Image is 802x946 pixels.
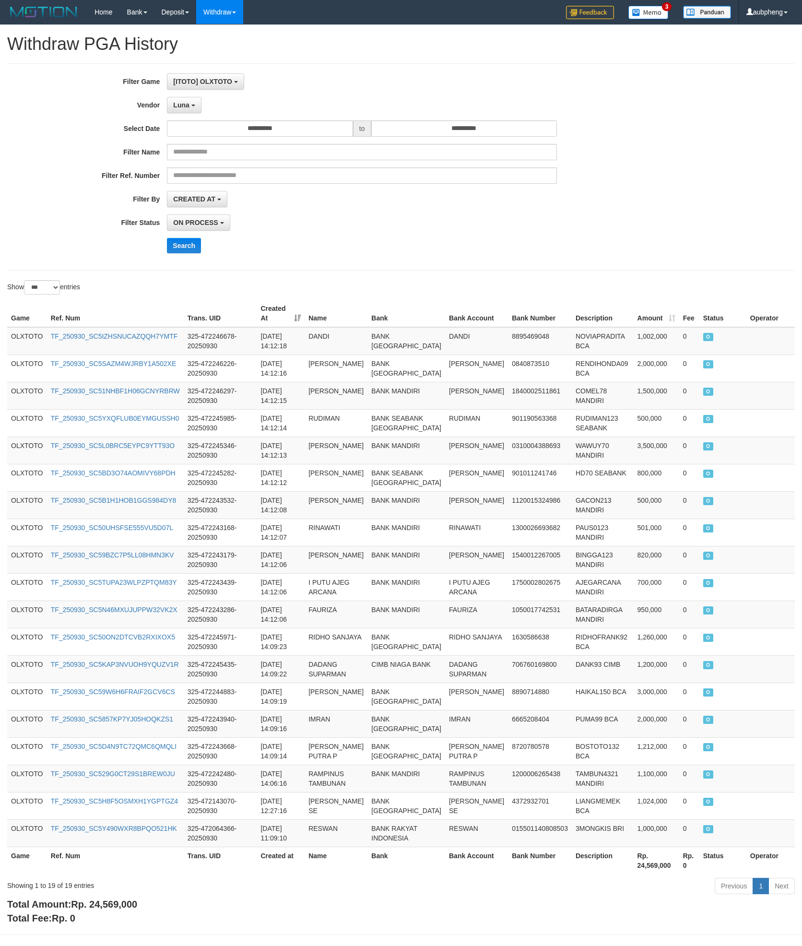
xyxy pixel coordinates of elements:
td: DANDI [445,327,508,355]
span: ON PROCESS [703,388,713,396]
button: CREATED AT [167,191,227,207]
td: [DATE] 14:12:12 [257,464,305,491]
td: OLXTOTO [7,737,47,765]
td: DADANG SUPARMAN [305,655,367,683]
td: 2,000,000 [634,355,679,382]
td: 8720780578 [508,737,572,765]
td: 325-472243286-20250930 [184,601,257,628]
td: 6665208404 [508,710,572,737]
span: ON PROCESS [703,497,713,505]
a: TF_250930_SC5YXQFLUB0EYMGUSSH0 [51,414,179,422]
td: [PERSON_NAME] [305,464,367,491]
td: [PERSON_NAME] [445,464,508,491]
td: [PERSON_NAME] [305,355,367,382]
td: 1050017742531 [508,601,572,628]
span: Luna [173,101,189,109]
th: Bank Account [445,300,508,327]
td: 1,500,000 [634,382,679,409]
a: TF_250930_SC5BD3O74AOMIVY68PDH [51,469,176,477]
td: 0 [679,573,699,601]
th: Created At: activate to sort column ascending [257,300,305,327]
span: Rp. 0 [52,913,75,923]
button: Search [167,238,201,253]
td: 3MONGKIS BRI [572,819,634,847]
th: Description [572,847,634,874]
th: Trans. UID [184,847,257,874]
th: Description [572,300,634,327]
td: [DATE] 14:12:18 [257,327,305,355]
th: Amount: activate to sort column ascending [634,300,679,327]
td: 325-472245985-20250930 [184,409,257,437]
td: OLXTOTO [7,546,47,573]
td: 1,260,000 [634,628,679,655]
span: ON PROCESS [703,470,713,478]
th: Ref. Num [47,847,184,874]
td: OLXTOTO [7,437,47,464]
th: Ref. Num [47,300,184,327]
span: ON PROCESS [703,634,713,642]
td: 325-472064366-20250930 [184,819,257,847]
td: 1,002,000 [634,327,679,355]
span: CREATED AT [173,195,215,203]
td: 1,000,000 [634,819,679,847]
span: ON PROCESS [703,825,713,833]
td: CIMB NIAGA BANK [367,655,445,683]
td: GACON213 MANDIRI [572,491,634,519]
td: OLXTOTO [7,573,47,601]
td: RAMPINUS TAMBUNAN [305,765,367,792]
td: [PERSON_NAME] [445,437,508,464]
b: Total Fee: [7,913,75,923]
th: Operator [746,300,795,327]
td: 325-472143070-20250930 [184,792,257,819]
td: WAWUY70 MANDIRI [572,437,634,464]
td: RUDIMAN [445,409,508,437]
td: 1300026693682 [508,519,572,546]
th: Rp. 0 [679,847,699,874]
th: Bank Account [445,847,508,874]
td: OLXTOTO [7,519,47,546]
td: 325-472246226-20250930 [184,355,257,382]
td: 706760169800 [508,655,572,683]
th: Created at [257,847,305,874]
td: BANK SEABANK [GEOGRAPHIC_DATA] [367,409,445,437]
td: 4372932701 [508,792,572,819]
td: 0 [679,628,699,655]
td: [PERSON_NAME] [445,382,508,409]
a: TF_250930_SC5IZHSNUCAZQQH7YMTF [51,332,178,340]
td: [PERSON_NAME] [305,546,367,573]
td: 700,000 [634,573,679,601]
td: 0 [679,655,699,683]
td: 800,000 [634,464,679,491]
td: 3,500,000 [634,437,679,464]
td: 0840873510 [508,355,572,382]
td: 1200006265438 [508,765,572,792]
a: 1 [753,878,769,894]
span: [ITOTO] OLXTOTO [173,78,232,85]
td: OLXTOTO [7,464,47,491]
td: BANK MANDIRI [367,601,445,628]
a: TF_250930_SC50UHSFSE555VU5D07L [51,524,173,532]
td: 0 [679,327,699,355]
a: TF_250930_SC5D4N9TC72QMC6QMQLI [51,743,177,750]
td: I PUTU AJEG ARCANA [445,573,508,601]
h1: Withdraw PGA History [7,35,795,54]
span: ON PROCESS [703,333,713,341]
td: RUDIMAN123 SEABANK [572,409,634,437]
td: 0 [679,464,699,491]
td: LIANGMEMEK BCA [572,792,634,819]
th: Rp. 24,569,000 [634,847,679,874]
select: Showentries [24,280,60,295]
td: [PERSON_NAME] SE [305,792,367,819]
td: 325-472243668-20250930 [184,737,257,765]
a: TF_250930_SC5KAP3NVUOH9YQUZV1R [51,661,179,668]
a: TF_250930_SC59W6H6FRAIF2GCV6CS [51,688,175,696]
td: COMEL78 MANDIRI [572,382,634,409]
th: Game [7,847,47,874]
a: TF_250930_SC5L0BRC5EYPC9YTT93O [51,442,175,449]
td: BANK [GEOGRAPHIC_DATA] [367,355,445,382]
td: [DATE] 14:12:13 [257,437,305,464]
td: IMRAN [445,710,508,737]
td: 1630586638 [508,628,572,655]
td: RUDIMAN [305,409,367,437]
a: TF_250930_SC5857KP7YJ05HOQKZS1 [51,715,173,723]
